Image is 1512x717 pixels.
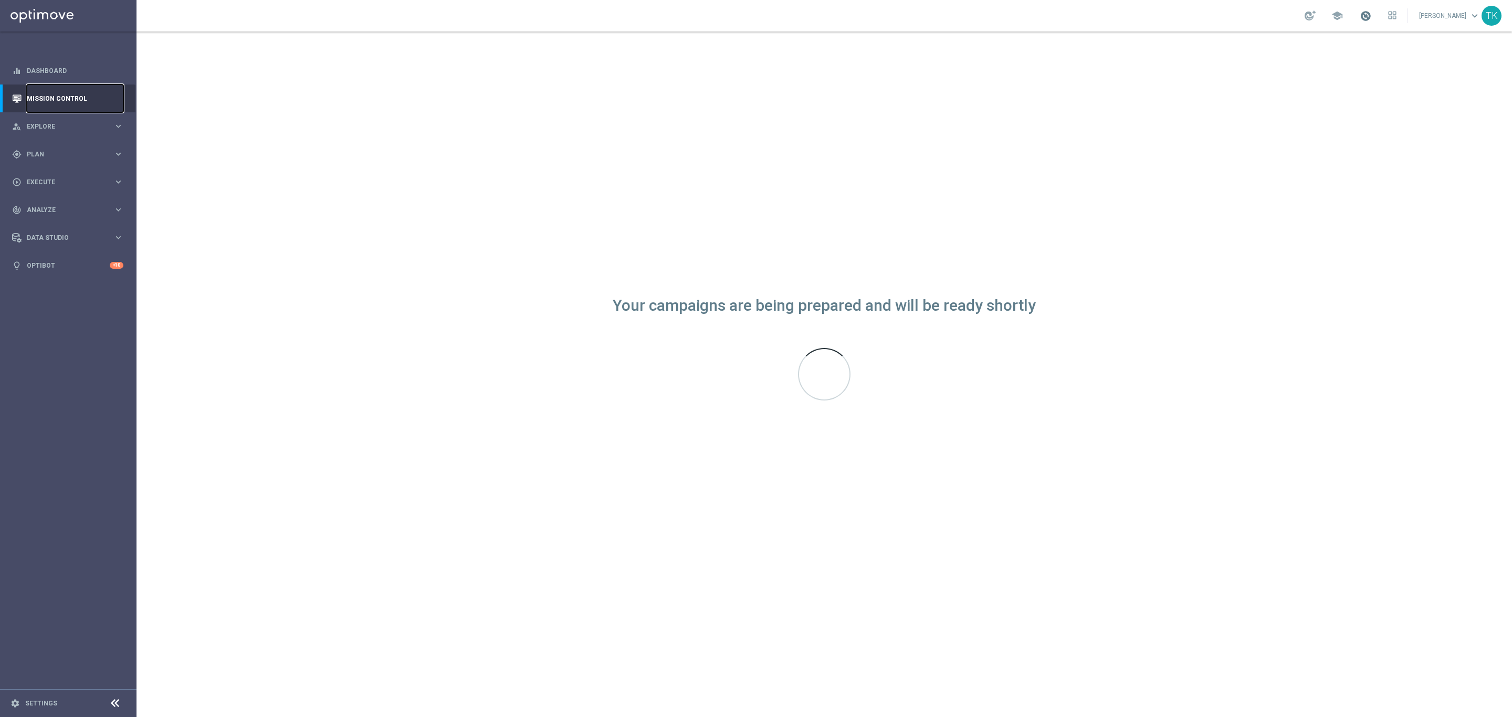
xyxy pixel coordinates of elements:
[12,150,113,159] div: Plan
[12,150,22,159] i: gps_fixed
[113,149,123,159] i: keyboard_arrow_right
[12,85,123,112] div: Mission Control
[113,205,123,215] i: keyboard_arrow_right
[27,207,113,213] span: Analyze
[25,700,57,707] a: Settings
[27,251,110,279] a: Optibot
[1331,10,1343,22] span: school
[12,177,113,187] div: Execute
[12,150,124,159] button: gps_fixed Plan keyboard_arrow_right
[12,205,22,215] i: track_changes
[12,205,113,215] div: Analyze
[12,122,124,131] button: person_search Explore keyboard_arrow_right
[12,66,22,76] i: equalizer
[613,301,1036,310] div: Your campaigns are being prepared and will be ready shortly
[12,94,124,103] button: Mission Control
[113,177,123,187] i: keyboard_arrow_right
[1469,10,1480,22] span: keyboard_arrow_down
[12,122,22,131] i: person_search
[12,177,22,187] i: play_circle_outline
[12,206,124,214] button: track_changes Analyze keyboard_arrow_right
[12,234,124,242] button: Data Studio keyboard_arrow_right
[27,57,123,85] a: Dashboard
[12,122,113,131] div: Explore
[12,261,22,270] i: lightbulb
[110,262,123,269] div: +10
[12,233,113,242] div: Data Studio
[12,261,124,270] button: lightbulb Optibot +10
[12,178,124,186] button: play_circle_outline Execute keyboard_arrow_right
[12,67,124,75] button: equalizer Dashboard
[12,251,123,279] div: Optibot
[27,151,113,157] span: Plan
[113,233,123,242] i: keyboard_arrow_right
[12,57,123,85] div: Dashboard
[27,123,113,130] span: Explore
[113,121,123,131] i: keyboard_arrow_right
[1418,8,1482,24] a: [PERSON_NAME]keyboard_arrow_down
[10,699,20,708] i: settings
[27,85,123,112] a: Mission Control
[27,179,113,185] span: Execute
[27,235,113,241] span: Data Studio
[1482,6,1501,26] div: TK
